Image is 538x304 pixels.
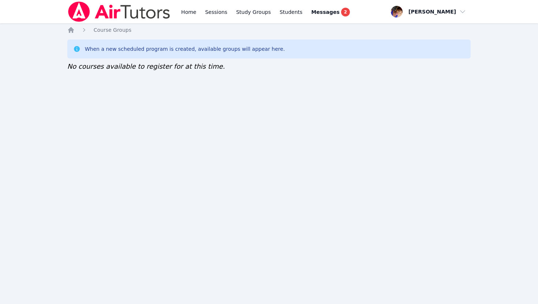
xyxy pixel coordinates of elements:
[94,27,131,33] span: Course Groups
[311,8,339,16] span: Messages
[341,8,350,16] span: 2
[67,62,225,70] span: No courses available to register for at this time.
[67,1,171,22] img: Air Tutors
[85,45,285,53] div: When a new scheduled program is created, available groups will appear here.
[94,26,131,34] a: Course Groups
[67,26,471,34] nav: Breadcrumb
